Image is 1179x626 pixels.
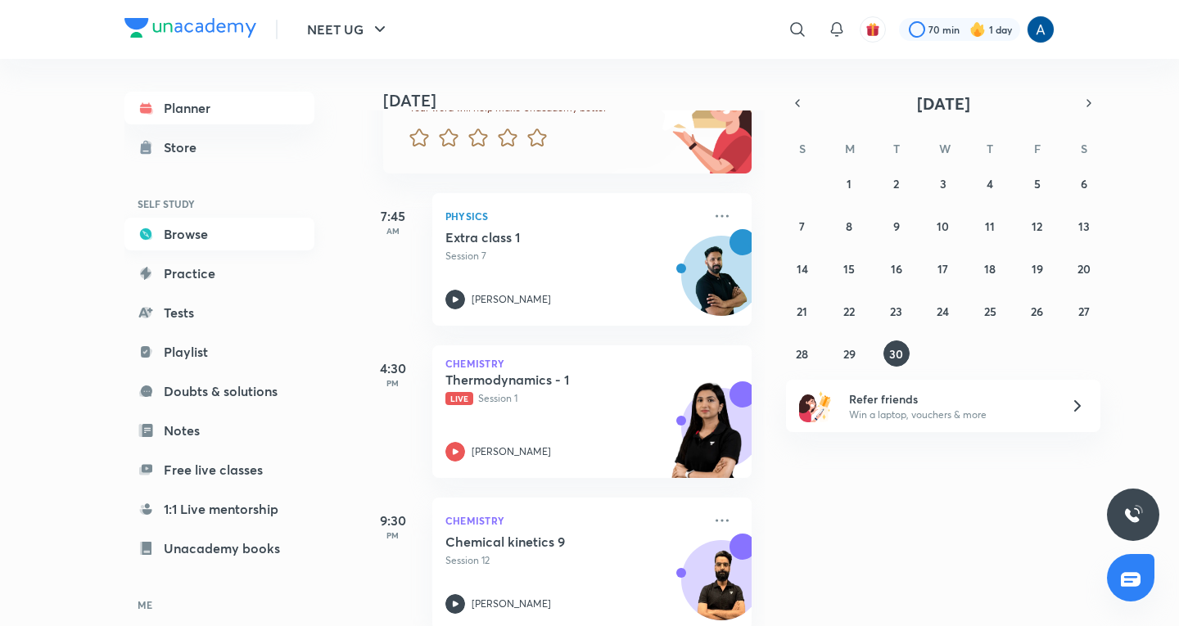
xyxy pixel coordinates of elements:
abbr: Wednesday [939,141,951,156]
abbr: September 6, 2025 [1081,176,1087,191]
h6: SELF STUDY [124,190,314,218]
h5: 7:45 [360,206,426,226]
button: September 12, 2025 [1024,213,1050,239]
a: Company Logo [124,18,256,42]
abbr: September 17, 2025 [937,261,948,277]
p: Chemistry [445,511,702,530]
img: Avatar [682,245,761,323]
button: September 23, 2025 [883,298,910,324]
p: Session 7 [445,249,702,263]
abbr: September 10, 2025 [937,218,949,234]
button: September 19, 2025 [1024,255,1050,281]
abbr: September 16, 2025 [891,261,902,277]
img: unacademy [662,381,752,494]
p: Chemistry [445,358,739,368]
button: September 20, 2025 [1071,255,1097,281]
button: September 9, 2025 [883,213,910,239]
button: September 25, 2025 [977,298,1003,324]
abbr: September 25, 2025 [984,304,996,319]
abbr: September 27, 2025 [1078,304,1090,319]
button: September 17, 2025 [930,255,956,281]
abbr: September 28, 2025 [796,346,808,362]
abbr: September 2, 2025 [893,176,899,191]
div: Store [164,137,206,157]
abbr: September 7, 2025 [799,218,805,234]
abbr: September 21, 2025 [797,304,807,319]
h5: 4:30 [360,358,426,378]
button: September 28, 2025 [789,340,815,367]
abbr: Sunday [799,141,806,156]
abbr: Saturday [1081,141,1087,156]
img: ttu [1123,505,1143,525]
button: September 5, 2025 [1024,170,1050,196]
h5: 9:30 [360,511,426,530]
a: Free live classes [124,453,314,486]
abbr: September 30, 2025 [889,346,903,362]
abbr: September 23, 2025 [890,304,902,319]
button: September 1, 2025 [836,170,862,196]
a: Doubts & solutions [124,375,314,408]
a: Planner [124,92,314,124]
button: September 2, 2025 [883,170,910,196]
button: September 10, 2025 [930,213,956,239]
img: streak [969,21,986,38]
a: Tests [124,296,314,329]
button: September 16, 2025 [883,255,910,281]
button: September 27, 2025 [1071,298,1097,324]
p: Win a laptop, vouchers & more [849,408,1050,422]
abbr: September 26, 2025 [1031,304,1043,319]
abbr: September 22, 2025 [843,304,855,319]
h4: [DATE] [383,91,768,110]
button: September 14, 2025 [789,255,815,281]
h6: ME [124,591,314,619]
abbr: September 24, 2025 [937,304,949,319]
span: [DATE] [917,92,970,115]
img: Anees Ahmed [1027,16,1055,43]
img: referral [799,390,832,422]
button: September 13, 2025 [1071,213,1097,239]
abbr: Friday [1034,141,1041,156]
a: Practice [124,257,314,290]
h5: Extra class 1 [445,229,649,245]
abbr: September 20, 2025 [1077,261,1091,277]
img: avatar [865,22,880,37]
h5: Chemical kinetics 9 [445,534,649,550]
abbr: September 9, 2025 [893,218,900,234]
abbr: September 1, 2025 [847,176,851,191]
a: Notes [124,414,314,447]
p: PM [360,378,426,388]
p: Physics [445,206,702,226]
a: 1:1 Live mentorship [124,493,314,525]
a: Store [124,131,314,164]
button: September 3, 2025 [930,170,956,196]
p: AM [360,226,426,236]
button: [DATE] [809,92,1077,115]
abbr: September 5, 2025 [1034,176,1041,191]
button: September 29, 2025 [836,340,862,367]
abbr: Monday [845,141,855,156]
a: Unacademy books [124,532,314,565]
button: NEET UG [297,13,400,46]
p: Session 12 [445,553,702,568]
img: Company Logo [124,18,256,38]
abbr: September 15, 2025 [843,261,855,277]
button: September 18, 2025 [977,255,1003,281]
abbr: September 12, 2025 [1032,218,1042,234]
button: September 8, 2025 [836,213,862,239]
abbr: September 3, 2025 [940,176,946,191]
p: [PERSON_NAME] [472,444,551,459]
abbr: September 13, 2025 [1078,218,1090,234]
abbr: September 4, 2025 [987,176,993,191]
p: [PERSON_NAME] [472,597,551,611]
button: September 21, 2025 [789,298,815,324]
button: September 7, 2025 [789,213,815,239]
button: September 30, 2025 [883,340,910,367]
abbr: September 14, 2025 [797,261,808,277]
button: September 15, 2025 [836,255,862,281]
button: September 22, 2025 [836,298,862,324]
button: September 4, 2025 [977,170,1003,196]
abbr: September 29, 2025 [843,346,856,362]
h5: Thermodynamics - 1 [445,372,649,388]
a: Browse [124,218,314,250]
abbr: Thursday [987,141,993,156]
